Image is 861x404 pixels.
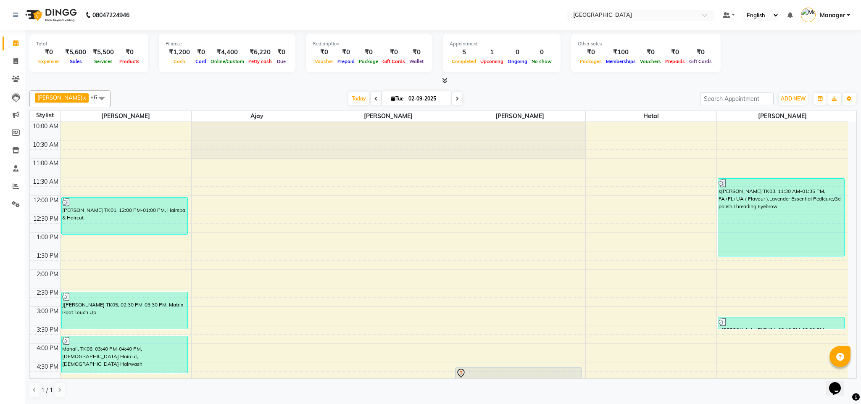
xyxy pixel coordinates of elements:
span: Today [348,92,369,105]
div: ₹0 [36,48,62,57]
span: Expenses [36,58,62,64]
div: [PERSON_NAME] TK02, 04:30 PM-05:00 PM, Stikons Extesions Removal [456,368,582,386]
div: 3:00 PM [35,307,60,316]
div: Redemption [313,40,426,48]
div: ₹100 [604,48,638,57]
div: ₹0 [407,48,426,57]
div: 11:30 AM [31,177,60,186]
div: 2:00 PM [35,270,60,279]
span: Tue [389,95,406,102]
div: ₹0 [687,48,714,57]
div: ₹1,200 [166,48,193,57]
iframe: chat widget [826,370,853,396]
div: ₹0 [357,48,380,57]
span: Card [193,58,208,64]
span: [PERSON_NAME] [323,111,454,121]
span: [PERSON_NAME] [454,111,585,121]
span: Manager [820,11,845,20]
span: [PERSON_NAME] [717,111,848,121]
span: Gift Cards [687,58,714,64]
div: ₹4,400 [208,48,246,57]
div: ₹0 [638,48,663,57]
span: Online/Custom [208,58,246,64]
span: Upcoming [478,58,506,64]
span: No show [529,58,554,64]
div: Finance [166,40,289,48]
div: Stylist [30,111,60,120]
div: ₹0 [274,48,289,57]
div: ₹0 [193,48,208,57]
div: ₹0 [313,48,335,57]
div: ₹0 [335,48,357,57]
div: 12:30 PM [32,214,60,223]
span: Memberships [604,58,638,64]
span: Sales [68,58,84,64]
div: 11:00 AM [31,159,60,168]
img: logo [21,3,79,27]
img: Manager [801,8,816,22]
button: ADD NEW [779,93,808,105]
span: Prepaid [335,58,357,64]
div: Total [36,40,142,48]
div: s[PERSON_NAME] TK03, 11:30 AM-01:35 PM, FA+FL+UA ( Flavour ),Lavender Essential Pedicure,Gel poli... [718,179,844,256]
div: 3:30 PM [35,325,60,334]
span: Products [117,58,142,64]
div: ₹6,220 [246,48,274,57]
div: Other sales [578,40,714,48]
div: 0 [529,48,554,57]
span: Vouchers [638,58,663,64]
span: Services [92,58,115,64]
span: +6 [90,94,103,100]
span: [PERSON_NAME] [61,111,192,121]
div: ₹0 [663,48,687,57]
span: Gift Cards [380,58,407,64]
span: 1 / 1 [41,386,53,395]
div: 12:00 PM [32,196,60,205]
a: x [82,94,86,101]
div: 1:30 PM [35,251,60,260]
span: ADD NEW [781,95,806,102]
div: 1:00 PM [35,233,60,242]
span: Hetal [586,111,717,121]
span: Petty cash [246,58,274,64]
div: 4:00 PM [35,344,60,353]
span: ajay [192,111,323,121]
div: 0 [506,48,529,57]
div: 10:30 AM [31,140,60,149]
span: Cash [171,58,187,64]
span: Ongoing [506,58,529,64]
b: 08047224946 [92,3,129,27]
span: Package [357,58,380,64]
span: Due [275,58,288,64]
div: ₹0 [578,48,604,57]
div: [PERSON_NAME] TK01, 12:00 PM-01:00 PM, Hairspa & Haircut [62,198,188,234]
div: 5 [450,48,478,57]
div: ₹0 [380,48,407,57]
div: 2:30 PM [35,288,60,297]
div: J[PERSON_NAME] TK05, 02:30 PM-03:30 PM, Matrix Root Touch Up [62,292,188,329]
div: ₹0 [117,48,142,57]
div: 10:00 AM [31,122,60,131]
input: 2025-09-02 [406,92,448,105]
div: 1 [478,48,506,57]
span: Packages [578,58,604,64]
input: Search Appointment [700,92,774,105]
span: [PERSON_NAME] [37,94,82,101]
div: Appointment [450,40,554,48]
div: ₹5,600 [62,48,90,57]
div: ₹5,500 [90,48,117,57]
div: p[PERSON_NAME] TK04, 03:10 PM-03:30 PM, Threading Eyebrow [718,317,844,329]
div: Manali, TK06, 03:40 PM-04:40 PM, [DEMOGRAPHIC_DATA] Haircut,[DEMOGRAPHIC_DATA] Hairwash [62,336,188,373]
span: Wallet [407,58,426,64]
span: Voucher [313,58,335,64]
span: Completed [450,58,478,64]
span: Prepaids [663,58,687,64]
div: 4:30 PM [35,362,60,371]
